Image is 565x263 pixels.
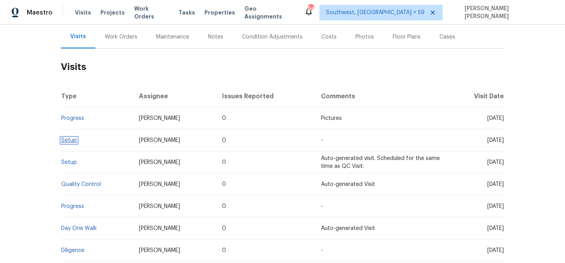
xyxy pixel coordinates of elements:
[204,9,235,17] span: Properties
[27,9,53,17] span: Maestro
[208,33,223,41] div: Notes
[61,182,101,187] a: Quality Control
[355,33,374,41] div: Photos
[321,182,375,187] span: Auto-generated Visit
[244,5,295,20] span: Geo Assignments
[61,116,84,121] a: Progress
[242,33,303,41] div: Condition Adjustments
[321,248,323,253] span: -
[139,204,180,209] span: [PERSON_NAME]
[448,85,504,107] th: Visit Date
[216,85,315,107] th: Issues Reported
[321,33,337,41] div: Costs
[487,160,504,165] span: [DATE]
[139,160,180,165] span: [PERSON_NAME]
[321,116,342,121] span: Pictures
[308,5,313,13] div: 648
[222,116,226,121] span: 0
[179,10,195,15] span: Tasks
[61,226,97,231] a: Day One Walk
[487,116,504,121] span: [DATE]
[61,85,133,107] th: Type
[134,5,169,20] span: Work Orders
[321,226,375,231] span: Auto-generated Visit
[139,248,180,253] span: [PERSON_NAME]
[321,204,323,209] span: -
[156,33,189,41] div: Maintenance
[315,85,448,107] th: Comments
[139,182,180,187] span: [PERSON_NAME]
[70,33,86,40] div: Visits
[75,9,91,17] span: Visits
[487,248,504,253] span: [DATE]
[133,85,216,107] th: Assignee
[321,138,323,143] span: -
[487,204,504,209] span: [DATE]
[61,49,504,85] h2: Visits
[222,248,226,253] span: 0
[461,5,553,20] span: [PERSON_NAME] [PERSON_NAME]
[487,182,504,187] span: [DATE]
[139,226,180,231] span: [PERSON_NAME]
[222,138,226,143] span: 0
[139,116,180,121] span: [PERSON_NAME]
[105,33,137,41] div: Work Orders
[487,138,504,143] span: [DATE]
[393,33,421,41] div: Floor Plans
[61,138,77,143] a: Setup
[222,204,226,209] span: 0
[61,204,84,209] a: Progress
[326,9,425,17] span: Southwest, [GEOGRAPHIC_DATA] + 59
[222,160,226,165] span: 0
[61,160,77,165] a: Setup
[100,9,125,17] span: Projects
[439,33,455,41] div: Cases
[139,138,180,143] span: [PERSON_NAME]
[222,182,226,187] span: 0
[487,226,504,231] span: [DATE]
[222,226,226,231] span: 0
[321,156,440,169] span: Auto-generated visit. Scheduled for the same time as QC Visit.
[61,248,84,253] a: Diligence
